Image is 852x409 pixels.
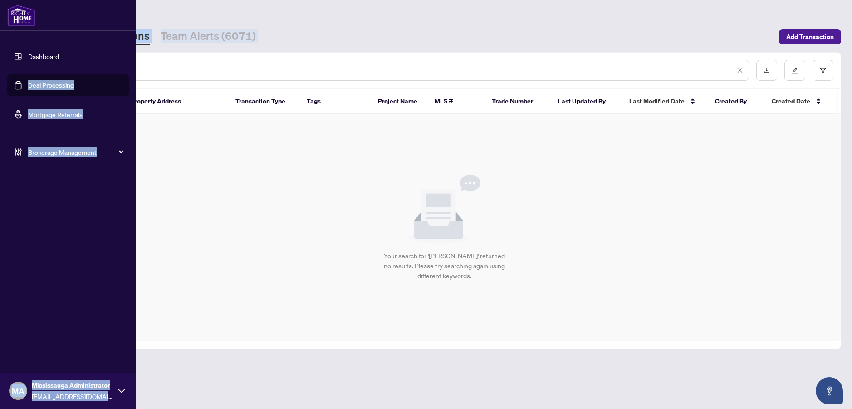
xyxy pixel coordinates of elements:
[792,67,798,74] span: edit
[779,29,841,44] button: Add Transaction
[32,380,113,390] span: Mississauga Administrator
[7,5,35,26] img: logo
[427,89,485,114] th: MLS #
[772,96,810,106] span: Created Date
[28,147,122,157] span: Brokerage Management
[28,81,74,89] a: Deal Processing
[816,377,843,404] button: Open asap
[32,391,113,401] span: [EMAIL_ADDRESS][DOMAIN_NAME]
[784,60,805,81] button: edit
[408,175,480,244] img: Null State Icon
[161,29,256,45] a: Team Alerts (6071)
[551,89,622,114] th: Last Updated By
[371,89,428,114] th: Project Name
[622,89,707,114] th: Last Modified Date
[756,60,777,81] button: download
[383,251,506,281] div: Your search for '[PERSON_NAME]' returned no results. Please try searching again using different k...
[28,110,83,118] a: Mortgage Referrals
[708,89,765,114] th: Created By
[123,89,228,114] th: Property Address
[228,89,299,114] th: Transaction Type
[737,67,743,74] span: close
[629,96,685,106] span: Last Modified Date
[485,89,551,114] th: Trade Number
[28,52,59,60] a: Dashboard
[764,67,770,74] span: download
[786,30,834,44] span: Add Transaction
[764,89,831,114] th: Created Date
[12,384,24,397] span: MA
[820,67,826,74] span: filter
[299,89,371,114] th: Tags
[813,60,833,81] button: filter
